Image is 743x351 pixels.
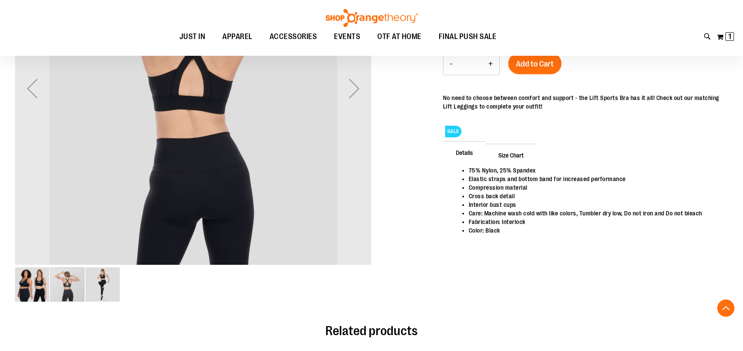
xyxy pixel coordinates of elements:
div: No need to choose between comfort and support - the Lift Sports Bra has it all! Check out our mat... [443,94,728,111]
li: Compression material [469,183,719,192]
span: FINAL PUSH SALE [439,27,497,46]
span: EVENTS [334,27,360,46]
li: Cross back detail [469,192,719,200]
a: JUST IN [171,27,214,47]
a: OTF AT HOME [369,27,430,47]
a: ACCESSORIES [261,27,326,47]
a: APPAREL [214,27,261,46]
div: image 1 of 3 [15,266,50,303]
span: Details [443,141,486,163]
li: Fabrication: Interlock [469,218,719,226]
span: Size Chart [485,144,537,166]
img: Shop Orangetheory [324,9,419,27]
div: image 3 of 3 [85,266,120,303]
button: Add to Cart [508,53,561,74]
li: Interior bust cups [469,200,719,209]
span: SALE [445,126,461,137]
span: ACCESSORIES [270,27,317,46]
li: Color: Black [469,226,719,235]
input: Product quantity [459,54,482,74]
span: JUST IN [179,27,206,46]
span: Related products [325,324,418,338]
span: Add to Cart [516,59,554,69]
a: FINAL PUSH SALE [430,27,505,47]
div: image 2 of 3 [50,266,85,303]
button: Increase product quantity [482,53,499,75]
li: 75% Nylon, 25% Spandex [469,166,719,175]
button: Decrease product quantity [443,53,459,75]
img: Main view of 2024 October Lift Sports Bra [15,267,49,302]
li: Care: Machine wash cold with like colors, Tumbler dry low, Do not iron and Do not bleach [469,209,719,218]
img: Front view of 2024 October Lift Sports Bra [85,267,120,302]
a: EVENTS [325,27,369,47]
span: 1 [728,32,731,41]
span: APPAREL [222,27,252,46]
button: Back To Top [717,300,734,317]
li: Elastic straps and bottom band for increased performance [469,175,719,183]
span: OTF AT HOME [377,27,422,46]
